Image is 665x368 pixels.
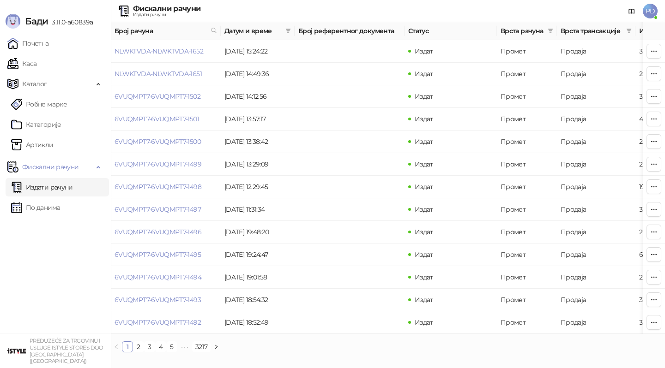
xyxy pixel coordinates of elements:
[497,311,557,334] td: Промет
[115,26,207,36] span: Број рачуна
[111,198,221,221] td: 6VUQMPT7-6VUQMPT7-1497
[221,243,295,266] td: [DATE] 19:24:47
[415,318,433,326] span: Издат
[122,341,133,352] li: 1
[415,70,433,78] span: Издат
[224,26,282,36] span: Датум и време
[415,296,433,304] span: Издат
[177,341,192,352] span: •••
[221,40,295,63] td: [DATE] 15:24:22
[415,137,433,146] span: Издат
[166,341,177,352] li: 5
[111,40,221,63] td: NLWKTVDA-NLWKTVDA-1652
[11,115,61,134] a: Категорије
[624,24,634,38] span: filter
[221,176,295,198] td: [DATE] 12:29:45
[144,341,155,352] li: 3
[221,85,295,108] td: [DATE] 14:12:56
[11,198,60,217] a: По данима
[111,341,122,352] button: left
[11,178,73,196] a: Издати рачуни
[557,198,635,221] td: Продаја
[114,344,119,350] span: left
[115,115,199,123] a: 6VUQMPT7-6VUQMPT7-1501
[48,18,93,26] span: 3.11.0-a60839a
[133,12,200,17] div: Издати рачуни
[415,205,433,214] span: Издат
[115,296,201,304] a: 6VUQMPT7-6VUQMPT7-1493
[115,183,201,191] a: 6VUQMPT7-6VUQMPT7-1498
[415,160,433,168] span: Издат
[221,311,295,334] td: [DATE] 18:52:49
[497,198,557,221] td: Промет
[133,341,144,352] li: 2
[111,176,221,198] td: 6VUQMPT7-6VUQMPT7-1498
[7,34,49,53] a: Почетна
[415,115,433,123] span: Издат
[11,136,54,154] a: ArtikliАртикли
[111,341,122,352] li: Претходна страна
[211,341,222,352] button: right
[156,342,166,352] a: 4
[221,289,295,311] td: [DATE] 18:54:32
[221,221,295,243] td: [DATE] 19:48:20
[415,92,433,101] span: Издат
[155,341,166,352] li: 4
[557,266,635,289] td: Продаја
[557,85,635,108] td: Продаја
[557,22,635,40] th: Врста трансакције
[557,131,635,153] td: Продаја
[7,342,26,360] img: 64x64-companyLogo-77b92cf4-9946-4f36-9751-bf7bb5fd2c7d.png
[115,228,201,236] a: 6VUQMPT7-6VUQMPT7-1496
[221,63,295,85] td: [DATE] 14:49:36
[557,63,635,85] td: Продаја
[497,153,557,176] td: Промет
[167,342,177,352] a: 5
[415,183,433,191] span: Издат
[557,243,635,266] td: Продаја
[115,137,201,146] a: 6VUQMPT7-6VUQMPT7-1500
[643,4,658,18] span: PD
[497,289,557,311] td: Промет
[561,26,623,36] span: Врста трансакције
[624,4,639,18] a: Документација
[177,341,192,352] li: Следећих 5 Страна
[145,342,155,352] a: 3
[415,250,433,259] span: Издат
[497,221,557,243] td: Промет
[122,342,133,352] a: 1
[497,108,557,131] td: Промет
[22,158,79,176] span: Фискални рачуни
[221,108,295,131] td: [DATE] 13:57:17
[133,5,200,12] div: Фискални рачуни
[111,266,221,289] td: 6VUQMPT7-6VUQMPT7-1494
[557,40,635,63] td: Продаја
[111,289,221,311] td: 6VUQMPT7-6VUQMPT7-1493
[30,338,103,364] small: PREDUZEĆE ZA TRGOVINU I USLUGE ISTYLE STORES DOO [GEOGRAPHIC_DATA] ([GEOGRAPHIC_DATA])
[546,24,555,38] span: filter
[557,289,635,311] td: Продаја
[221,131,295,153] td: [DATE] 13:38:42
[497,176,557,198] td: Промет
[501,26,544,36] span: Врста рачуна
[626,28,632,34] span: filter
[115,70,202,78] a: NLWKTVDA-NLWKTVDA-1651
[557,108,635,131] td: Продаја
[497,243,557,266] td: Промет
[211,341,222,352] li: Следећа страна
[295,22,405,40] th: Број референтног документа
[22,75,47,93] span: Каталог
[11,95,67,113] a: Робне марке
[133,342,144,352] a: 2
[221,153,295,176] td: [DATE] 13:29:09
[25,16,48,27] span: Бади
[557,311,635,334] td: Продаја
[497,85,557,108] td: Промет
[405,22,497,40] th: Статус
[115,273,201,281] a: 6VUQMPT7-6VUQMPT7-1494
[115,92,200,101] a: 6VUQMPT7-6VUQMPT7-1502
[115,205,201,214] a: 6VUQMPT7-6VUQMPT7-1497
[111,243,221,266] td: 6VUQMPT7-6VUQMPT7-1495
[193,342,210,352] a: 3217
[497,63,557,85] td: Промет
